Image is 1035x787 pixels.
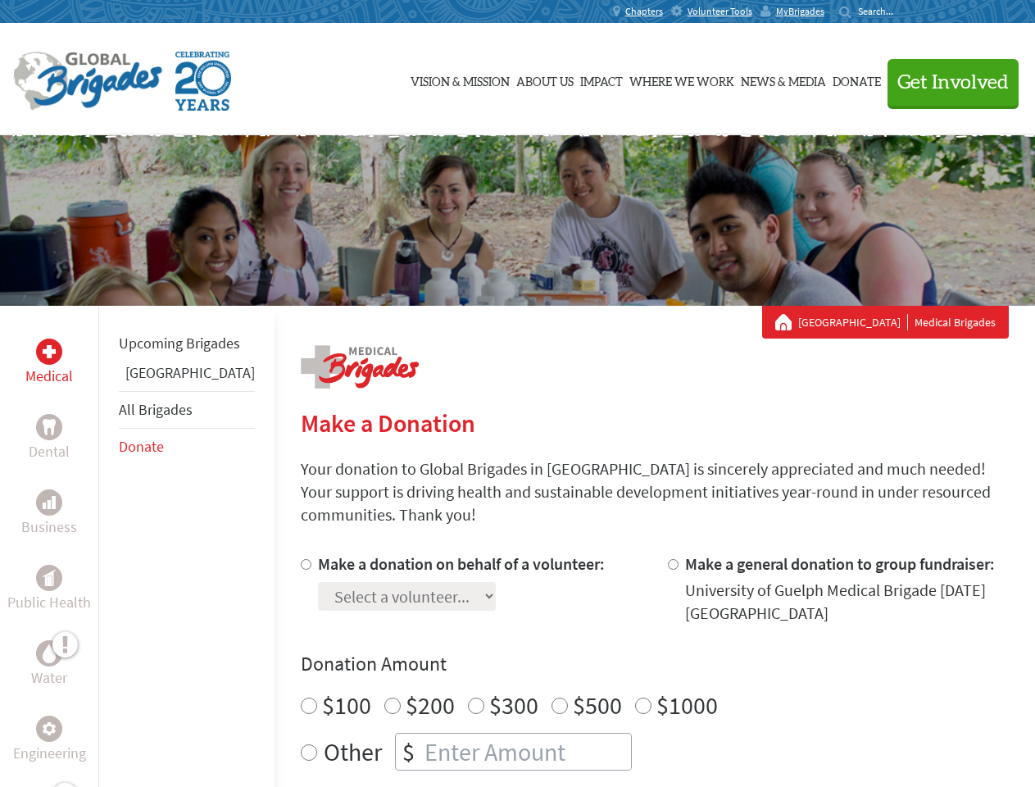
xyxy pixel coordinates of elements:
label: $500 [573,689,622,721]
span: Chapters [625,5,663,18]
a: About Us [516,39,574,121]
label: Other [324,733,382,771]
li: Donate [119,429,255,465]
p: Engineering [13,742,86,765]
p: Dental [29,440,70,463]
a: BusinessBusiness [21,489,77,539]
a: WaterWater [31,640,67,689]
a: [GEOGRAPHIC_DATA] [798,314,908,330]
a: EngineeringEngineering [13,716,86,765]
img: Dental [43,419,56,434]
a: All Brigades [119,400,193,419]
a: Vision & Mission [411,39,510,121]
label: Make a donation on behalf of a volunteer: [318,553,605,574]
img: logo-medical.png [301,345,419,389]
a: DentalDental [29,414,70,463]
div: Engineering [36,716,62,742]
li: Upcoming Brigades [119,325,255,362]
a: [GEOGRAPHIC_DATA] [125,363,255,382]
p: Medical [25,365,73,388]
a: Donate [833,39,881,121]
a: Donate [119,437,164,456]
img: Engineering [43,722,56,735]
span: Get Involved [897,73,1009,93]
li: All Brigades [119,391,255,429]
a: News & Media [741,39,826,121]
p: Business [21,516,77,539]
div: Business [36,489,62,516]
input: Enter Amount [421,734,631,770]
span: Volunteer Tools [688,5,752,18]
label: $200 [406,689,455,721]
label: $1000 [656,689,718,721]
img: Business [43,496,56,509]
div: Public Health [36,565,62,591]
h4: Donation Amount [301,651,1009,677]
p: Public Health [7,591,91,614]
a: Upcoming Brigades [119,334,240,353]
img: Global Brigades Celebrating 20 Years [175,52,231,111]
div: Medical [36,339,62,365]
div: University of Guelph Medical Brigade [DATE] [GEOGRAPHIC_DATA] [685,579,1009,625]
input: Search... [858,5,905,17]
div: $ [396,734,421,770]
button: Get Involved [887,59,1019,106]
a: Public HealthPublic Health [7,565,91,614]
a: Where We Work [629,39,734,121]
a: MedicalMedical [25,339,73,388]
label: $300 [489,689,538,721]
label: Make a general donation to group fundraiser: [685,553,995,574]
img: Public Health [43,570,56,586]
div: Dental [36,414,62,440]
li: Panama [119,362,255,391]
img: Medical [43,345,56,358]
p: Water [31,666,67,689]
a: Impact [580,39,623,121]
img: Global Brigades Logo [13,52,162,111]
label: $100 [322,689,371,721]
span: MyBrigades [776,5,824,18]
div: Water [36,640,62,666]
img: Water [43,644,56,662]
p: Your donation to Global Brigades in [GEOGRAPHIC_DATA] is sincerely appreciated and much needed! Y... [301,457,1009,526]
h2: Make a Donation [301,408,1009,438]
div: Medical Brigades [775,314,996,330]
